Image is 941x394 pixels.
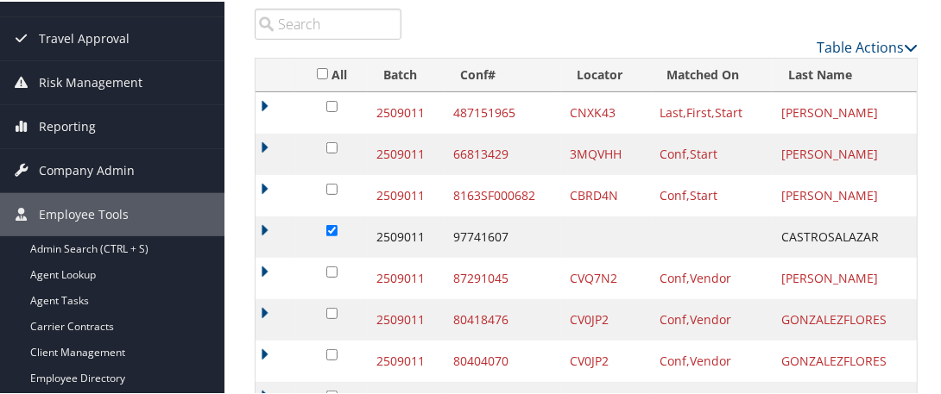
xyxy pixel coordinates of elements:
[368,91,445,132] td: 2509011
[39,191,129,235] span: Employee Tools
[561,57,651,91] th: Locator: activate to sort column ascending
[39,103,96,147] span: Reporting
[773,132,917,173] td: [PERSON_NAME]
[445,297,561,339] td: 80418476
[773,297,917,339] td: GONZALEZFLORES
[445,132,561,173] td: 66813429
[561,339,651,380] td: CV0JP2
[652,57,774,91] th: Matched On: activate to sort column ascending
[445,91,561,132] td: 487151965
[561,297,651,339] td: CV0JP2
[445,339,561,380] td: 80404070
[773,91,917,132] td: [PERSON_NAME]
[652,132,774,173] td: Conf,Start
[561,173,651,215] td: CBRD4N
[296,57,368,91] th: All: activate to sort column ascending
[39,16,129,59] span: Travel Approval
[817,36,918,55] a: Table Actions
[561,91,651,132] td: CNXK43
[39,59,142,103] span: Risk Management
[652,173,774,215] td: Conf,Start
[652,339,774,380] td: Conf,Vendor
[773,173,917,215] td: [PERSON_NAME]
[368,215,445,256] td: 2509011
[773,256,917,297] td: [PERSON_NAME]
[256,57,296,91] th: : activate to sort column ascending
[368,256,445,297] td: 2509011
[368,339,445,380] td: 2509011
[368,173,445,215] td: 2509011
[445,57,561,91] th: Conf#: activate to sort column ascending
[368,57,445,91] th: Batch: activate to sort column descending
[561,132,651,173] td: 3MQVHH
[445,173,561,215] td: 8163SF000682
[652,91,774,132] td: Last,First,Start
[255,7,401,38] input: Search
[652,256,774,297] td: Conf,Vendor
[773,215,917,256] td: CASTROSALAZAR
[445,215,561,256] td: 97741607
[773,57,917,91] th: Last Name: activate to sort column ascending
[368,132,445,173] td: 2509011
[368,297,445,339] td: 2509011
[445,256,561,297] td: 87291045
[652,297,774,339] td: Conf,Vendor
[773,339,917,380] td: GONZALEZFLORES
[561,256,651,297] td: CVQ7N2
[39,147,135,191] span: Company Admin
